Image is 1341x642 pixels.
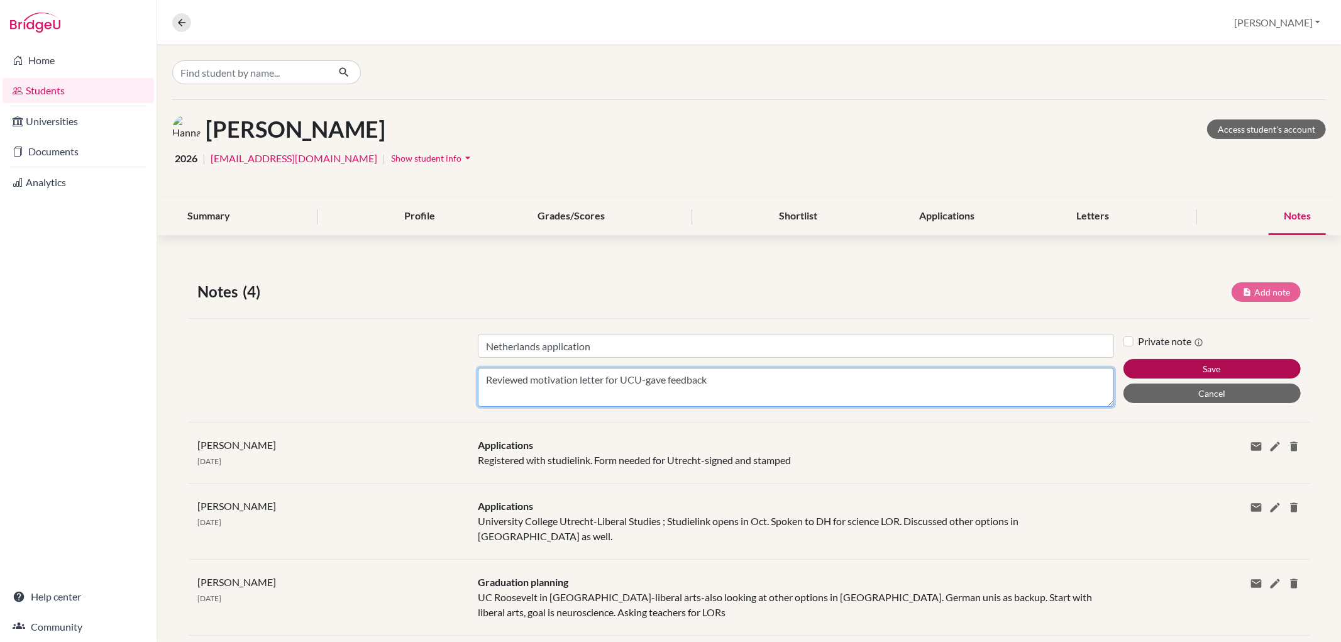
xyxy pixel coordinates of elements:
span: [DATE] [197,457,221,466]
a: Access student's account [1207,119,1326,139]
span: Applications [478,439,533,451]
button: Show student infoarrow_drop_down [390,148,475,168]
span: Notes [197,280,243,303]
span: Applications [478,500,533,512]
button: Save [1123,359,1301,379]
div: Applications [904,198,990,235]
div: Shortlist [764,198,832,235]
span: | [202,151,206,166]
span: Graduation planning [478,576,568,588]
span: 2026 [175,151,197,166]
span: [PERSON_NAME] [197,500,276,512]
span: (4) [243,280,265,303]
div: Letters [1062,198,1125,235]
input: Note title (required) [478,334,1113,358]
span: [DATE] [197,594,221,603]
a: [EMAIL_ADDRESS][DOMAIN_NAME] [211,151,377,166]
span: [PERSON_NAME] [197,439,276,451]
button: Add note [1232,282,1301,302]
div: Registered with studielink. Form needed for Utrecht-signed and stamped [468,438,1123,468]
img: Bridge-U [10,13,60,33]
button: Cancel [1123,384,1301,403]
h1: [PERSON_NAME] [206,116,385,143]
button: [PERSON_NAME] [1228,11,1326,35]
div: Summary [172,198,245,235]
i: arrow_drop_down [461,152,474,164]
span: | [382,151,385,166]
a: Documents [3,139,154,164]
span: [DATE] [197,517,221,527]
a: Students [3,78,154,103]
label: Private note [1139,334,1204,349]
div: Grades/Scores [522,198,620,235]
div: University College Utrecht-Liberal Studies ; Studielink opens in Oct. Spoken to DH for science LO... [468,499,1123,544]
span: [PERSON_NAME] [197,576,276,588]
input: Find student by name... [172,60,328,84]
div: Profile [389,198,450,235]
a: Home [3,48,154,73]
img: Hannah Kubitz's avatar [172,115,201,143]
a: Analytics [3,170,154,195]
a: Community [3,614,154,639]
span: Show student info [391,153,461,163]
a: Universities [3,109,154,134]
a: Help center [3,584,154,609]
div: UC Roosevelt in [GEOGRAPHIC_DATA]-liberal arts-also looking at other options in [GEOGRAPHIC_DATA]... [468,575,1123,620]
div: Notes [1269,198,1326,235]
